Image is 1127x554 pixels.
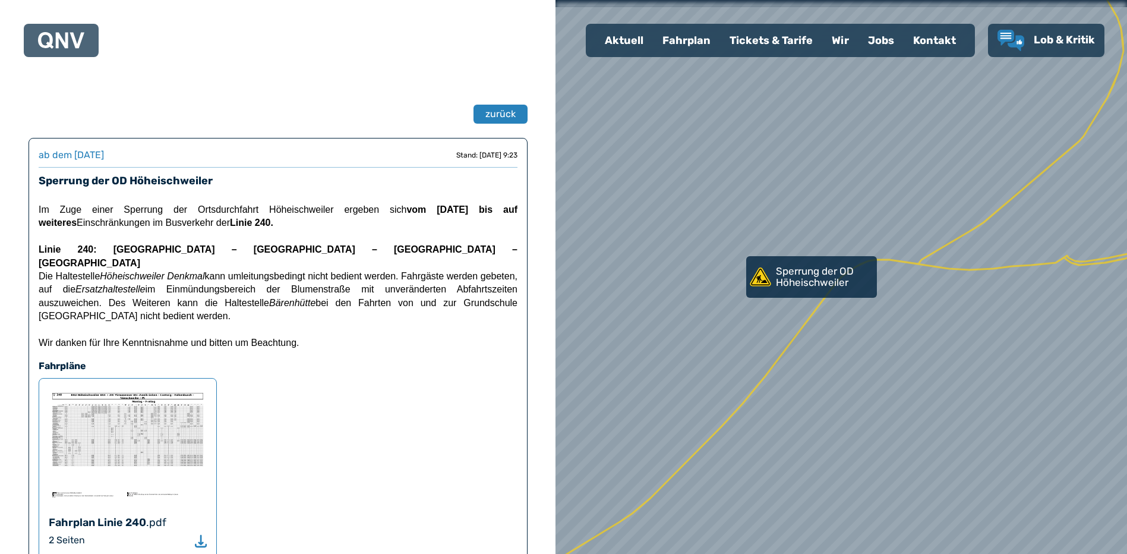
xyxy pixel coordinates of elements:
em: Bärenhütte [269,298,315,308]
strong: Linie 240. [230,218,273,228]
a: Tickets & Tarife [720,25,822,56]
span: Im Zuge einer Sperrung der Ortsdurchfahrt Höheischweiler ergeben sich Einschränkungen im Busverke... [39,204,517,228]
p: Sperrung der OD Höheischweiler [776,266,875,288]
a: Kontakt [904,25,965,56]
button: zurück [473,105,528,124]
div: Fahrplan Linie 240 [49,514,146,531]
a: QNV Logo [38,29,84,52]
div: .pdf [146,514,166,531]
a: Fahrplan [653,25,720,56]
div: ab dem [DATE] [39,148,104,162]
em: Höheischweiler Denkmal [100,271,204,281]
span: Wir danken für Ihre Kenntnisnahme und bitten um Beachtung. [39,338,299,348]
a: Jobs [858,25,904,56]
a: Sperrung der OD Höheischweiler [746,256,877,298]
h4: Fahrpläne [39,359,517,373]
span: zurück [485,107,516,121]
div: Stand: [DATE] 9:23 [456,150,517,160]
a: Download [195,534,207,546]
a: Lob & Kritik [997,30,1095,51]
h3: Sperrung der OD Höheischweiler [39,172,517,189]
span: Die Haltestelle kann umleitungsbedingt nicht bedient werden. Fahrgäste werden gebeten, auf die im... [39,271,517,321]
img: QNV Logo [38,32,84,49]
div: 2 Seiten [49,533,85,547]
em: Ersatzhaltestelle [75,284,145,294]
a: Wir [822,25,858,56]
img: PDF-Datei [49,388,207,501]
a: Aktuell [595,25,653,56]
span: Linie 240: [GEOGRAPHIC_DATA] – [GEOGRAPHIC_DATA] – [GEOGRAPHIC_DATA] – [GEOGRAPHIC_DATA] [39,244,517,267]
span: Lob & Kritik [1034,33,1095,46]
